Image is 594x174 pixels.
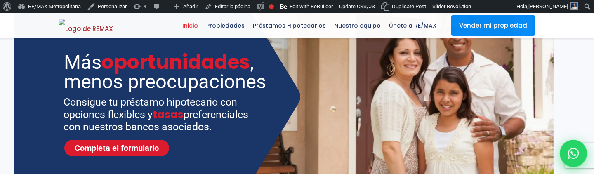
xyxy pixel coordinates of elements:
[330,13,385,38] a: Nuestro equipo
[249,13,330,38] a: Préstamos Hipotecarios
[330,19,385,32] span: Nuestro equipo
[101,49,250,75] span: oportunidades
[385,13,441,38] a: Únete a RE/MAX
[202,19,249,32] span: Propiedades
[64,96,253,133] sr7-txt: Consigue tu préstamo hipotecario con opciones flexibles y preferenciales con nuestros bancos asoc...
[432,3,471,9] span: Slider Revolution
[153,107,184,122] span: tasas
[269,4,274,9] div: Focus keyphrase not set
[59,13,113,38] a: RE/MAX Metropolitana
[64,52,269,91] sr7-txt: Más , menos preocupaciones
[385,19,441,32] span: Únete a RE/MAX
[59,19,113,33] img: Logo de REMAX
[451,15,535,36] a: Vender mi propiedad
[178,19,202,32] span: Inicio
[64,140,169,156] a: Completa el formulario
[202,13,249,38] a: Propiedades
[178,13,202,38] a: Inicio
[528,3,568,9] span: [PERSON_NAME]
[249,19,330,32] span: Préstamos Hipotecarios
